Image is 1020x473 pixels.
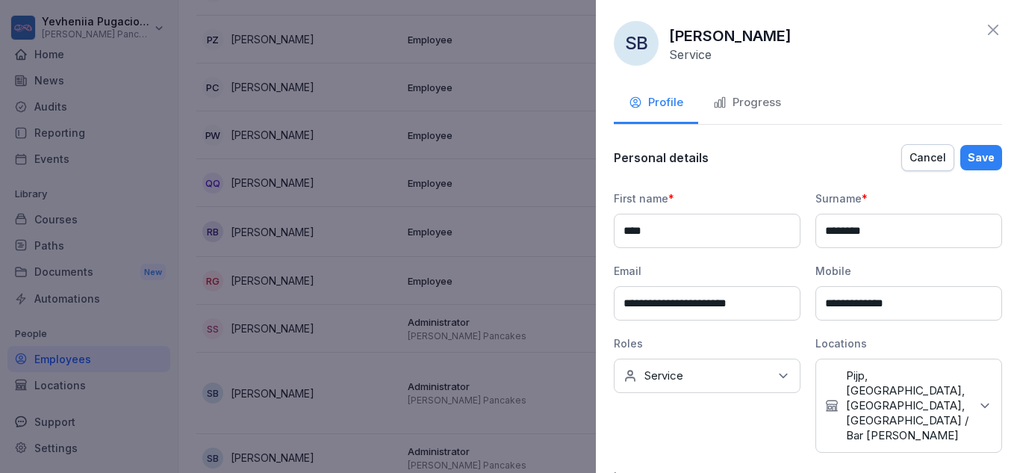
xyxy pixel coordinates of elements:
p: Service [669,47,712,62]
button: Profile [614,84,698,124]
div: Roles [614,336,800,351]
div: SB [614,21,659,66]
div: Mobile [815,263,1002,279]
div: Surname [815,191,1002,206]
div: Email [614,263,800,279]
p: [PERSON_NAME] [669,25,792,47]
div: Save [968,149,995,166]
div: Locations [815,336,1002,351]
p: Personal details [614,150,709,165]
button: Save [960,145,1002,170]
div: Progress [713,94,781,111]
p: Service [644,368,683,383]
p: Pijp, [GEOGRAPHIC_DATA], [GEOGRAPHIC_DATA], [GEOGRAPHIC_DATA] / Bar [PERSON_NAME] [846,368,970,443]
button: Progress [698,84,796,124]
div: Profile [629,94,683,111]
div: Cancel [909,149,946,166]
div: First name [614,191,800,206]
button: Cancel [901,144,954,171]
